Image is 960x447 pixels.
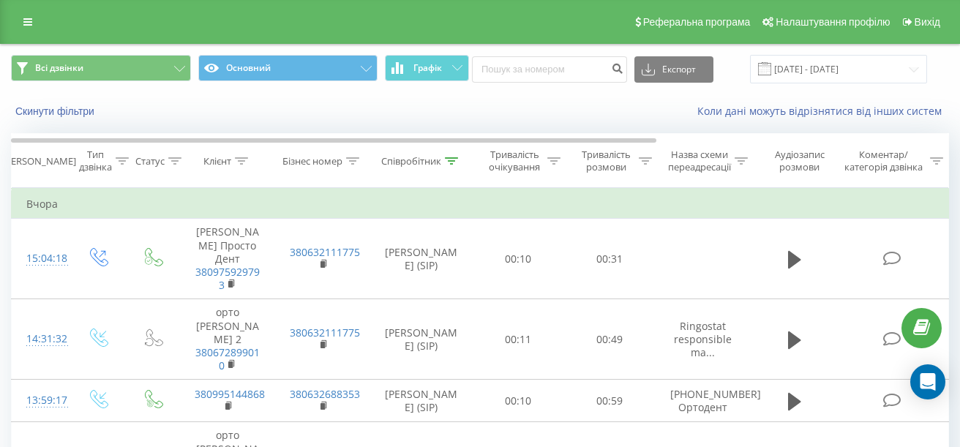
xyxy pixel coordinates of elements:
span: Налаштування профілю [776,16,890,28]
a: 380995144868 [195,387,265,401]
a: 380632688353 [290,387,360,401]
div: [PERSON_NAME] [2,155,76,168]
div: Клієнт [203,155,231,168]
td: 00:11 [473,299,564,380]
td: 00:49 [564,299,656,380]
div: Аудіозапис розмови [764,149,835,173]
input: Пошук за номером [472,56,627,83]
td: [PERSON_NAME] (SIP) [370,380,473,422]
span: Реферальна програма [643,16,751,28]
td: 00:31 [564,219,656,299]
div: 13:59:17 [26,386,56,415]
button: Основний [198,55,378,81]
div: Open Intercom Messenger [910,364,945,399]
div: Коментар/категорія дзвінка [841,149,926,173]
td: [PERSON_NAME] (SIP) [370,219,473,299]
td: [PERSON_NAME] (SIP) [370,299,473,380]
td: орто [PERSON_NAME] 2 [180,299,275,380]
td: 00:10 [473,219,564,299]
td: 00:10 [473,380,564,422]
div: Тривалість розмови [577,149,635,173]
button: Графік [385,55,469,81]
a: 380632111775 [290,245,360,259]
div: Назва схеми переадресації [668,149,731,173]
div: Тривалість очікування [486,149,544,173]
div: Бізнес номер [282,155,342,168]
span: Графік [413,63,442,73]
span: Ringostat responsible ma... [674,319,732,359]
a: 380975929793 [195,265,260,292]
button: Скинути фільтри [11,105,102,118]
td: [PHONE_NUMBER] Ортодент [656,380,751,422]
div: 15:04:18 [26,244,56,273]
div: Тип дзвінка [79,149,112,173]
td: [PERSON_NAME] Просто Дент [180,219,275,299]
span: Всі дзвінки [35,62,83,74]
a: Коли дані можуть відрізнятися вiд інших систем [697,104,949,118]
td: Вчора [12,189,949,219]
button: Всі дзвінки [11,55,191,81]
div: Співробітник [381,155,441,168]
button: Експорт [634,56,713,83]
a: 380672899010 [195,345,260,372]
div: 14:31:32 [26,325,56,353]
span: Вихід [915,16,940,28]
div: Статус [135,155,165,168]
td: 00:59 [564,380,656,422]
a: 380632111775 [290,326,360,339]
